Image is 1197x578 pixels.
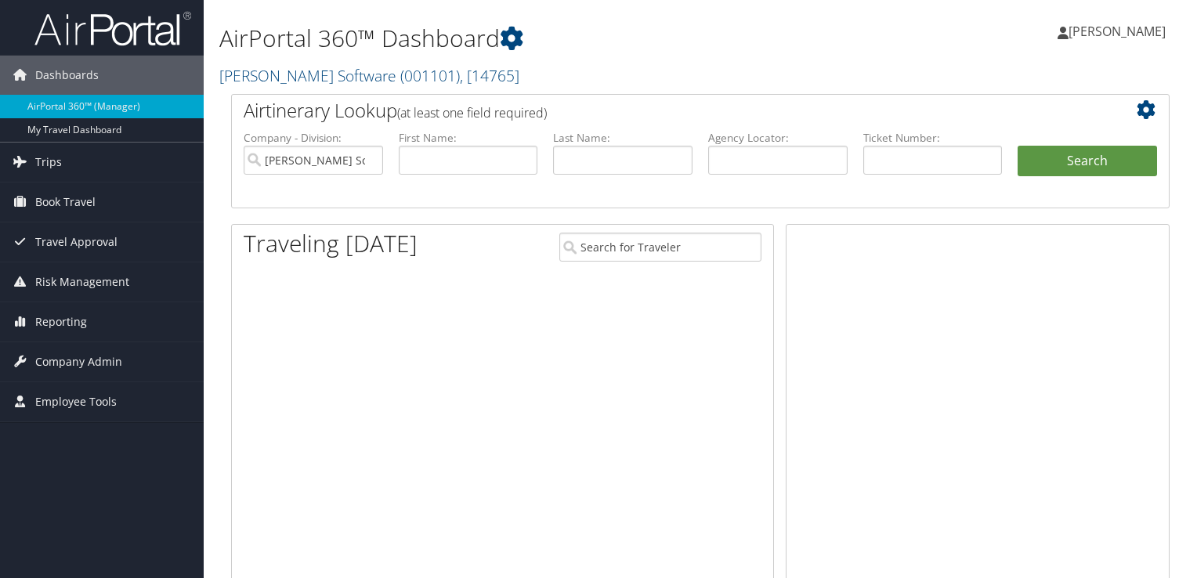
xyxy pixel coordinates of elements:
label: Ticket Number: [863,130,1003,146]
label: Last Name: [553,130,693,146]
span: Reporting [35,302,87,341]
label: Agency Locator: [708,130,848,146]
span: Risk Management [35,262,129,302]
h1: AirPortal 360™ Dashboard [219,22,861,55]
img: airportal-logo.png [34,10,191,47]
span: Employee Tools [35,382,117,421]
span: (at least one field required) [397,104,547,121]
a: [PERSON_NAME] [1058,8,1181,55]
span: [PERSON_NAME] [1069,23,1166,40]
button: Search [1018,146,1157,177]
span: Trips [35,143,62,182]
input: Search for Traveler [559,233,761,262]
span: Travel Approval [35,222,118,262]
a: [PERSON_NAME] Software [219,65,519,86]
h2: Airtinerary Lookup [244,97,1079,124]
h1: Traveling [DATE] [244,227,418,260]
label: First Name: [399,130,538,146]
span: Book Travel [35,182,96,222]
span: Dashboards [35,56,99,95]
span: Company Admin [35,342,122,381]
span: ( 001101 ) [400,65,460,86]
span: , [ 14765 ] [460,65,519,86]
label: Company - Division: [244,130,383,146]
